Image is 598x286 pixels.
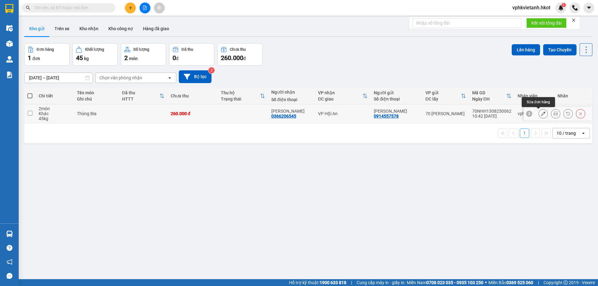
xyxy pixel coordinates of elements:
[84,56,89,61] span: kg
[6,72,13,78] img: solution-icon
[7,259,12,265] span: notification
[506,280,533,285] strong: 0369 525 060
[472,90,506,95] div: Mã GD
[77,96,116,101] div: Ghi chú
[7,273,12,279] span: message
[24,43,69,66] button: Đơn hàng1đơn
[320,280,346,285] strong: 1900 633 818
[143,6,147,10] span: file-add
[32,56,40,61] span: đơn
[520,129,529,138] button: 1
[538,279,539,286] span: |
[243,56,246,61] span: đ
[157,6,161,10] span: aim
[76,54,83,62] span: 45
[271,109,312,114] div: Bùi Đình Nghĩa
[488,279,533,286] span: Miền Bắc
[176,56,178,61] span: đ
[122,90,159,95] div: Đã thu
[526,18,567,28] button: Kết nối tổng đài
[73,43,118,66] button: Khối lượng45kg
[37,47,54,52] div: Đơn hàng
[121,43,166,66] button: Số lượng2món
[407,279,483,286] span: Miền Nam
[507,4,555,12] span: vphkvietanh.hkot
[125,2,136,13] button: plus
[289,279,346,286] span: Hỗ trợ kỹ thuật:
[374,90,419,95] div: Người gửi
[318,96,363,101] div: ĐC giao
[54,45,102,51] span: 70NHH1308250062
[221,90,260,95] div: Thu hộ
[412,18,521,28] input: Nhập số tổng đài
[169,43,214,66] button: Đã thu0đ
[218,88,268,104] th: Toggle SortBy
[179,70,211,83] button: Bộ lọc
[39,93,71,98] div: Chi tiết
[6,25,13,31] img: warehouse-icon
[425,111,466,116] div: 70 [PERSON_NAME]
[586,5,592,11] span: caret-down
[167,75,172,80] svg: open
[122,96,159,101] div: HTTT
[6,56,13,63] img: warehouse-icon
[572,5,578,11] img: phone-icon
[562,3,565,7] span: 1
[469,88,515,104] th: Toggle SortBy
[138,21,174,36] button: Hàng đã giao
[171,93,215,98] div: Chưa thu
[182,47,193,52] div: Đã thu
[230,47,246,52] div: Chưa thu
[562,3,566,7] sup: 1
[472,96,506,101] div: Ngày ĐH
[28,54,31,62] span: 1
[512,44,540,55] button: Lên hàng
[315,88,371,104] th: Toggle SortBy
[558,93,589,98] div: Nhãn
[374,109,419,114] div: Nguyễn Thùy Linh
[129,56,138,61] span: món
[581,131,586,136] svg: open
[50,21,74,36] button: Trên xe
[39,111,71,116] div: Khác
[2,24,3,55] img: logo
[485,281,487,284] span: ⚪️
[128,6,133,10] span: plus
[39,116,71,121] div: 45 kg
[426,280,483,285] strong: 0708 023 035 - 0935 103 250
[5,4,13,13] img: logo-vxr
[522,97,555,107] div: Sửa đơn hàng
[133,47,149,52] div: Số lượng
[25,73,93,83] input: Select a date range.
[6,36,53,46] span: ↔ [GEOGRAPHIC_DATA]
[425,90,461,95] div: VP gửi
[217,43,263,66] button: Chưa thu260.000đ
[318,111,368,116] div: VP Hội An
[583,2,594,13] button: caret-down
[7,245,12,251] span: question-circle
[271,90,312,95] div: Người nhận
[4,31,53,46] span: ↔ [GEOGRAPHIC_DATA]
[543,44,577,55] button: Tạo Chuyến
[271,114,296,119] div: 0366206545
[26,6,30,10] span: search
[7,5,50,25] strong: CHUYỂN PHÁT NHANH HK BUSLINES
[472,114,511,119] div: 10:42 [DATE]
[374,96,419,101] div: Số điện thoại
[558,5,564,11] img: icon-new-feature
[103,21,138,36] button: Kho công nợ
[171,111,215,116] div: 260.000 đ
[518,93,551,98] div: Nhân viên
[518,111,551,116] div: vphkvietanh.hkot
[221,54,243,62] span: 260.000
[24,21,50,36] button: Kho gửi
[77,111,116,116] div: Thùng Bia
[531,20,562,26] span: Kết nối tổng đài
[85,47,104,52] div: Khối lượng
[563,280,568,285] span: copyright
[472,109,511,114] div: 70NHH1308250062
[34,4,108,11] input: Tìm tên, số ĐT hoặc mã đơn
[221,96,260,101] div: Trạng thái
[77,90,116,95] div: Tên món
[154,2,165,13] button: aim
